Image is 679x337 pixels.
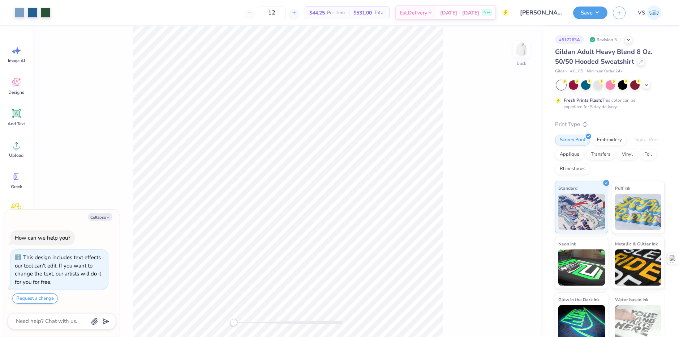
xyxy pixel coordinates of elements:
button: Request a change [12,293,58,304]
div: Rhinestones [555,164,590,174]
span: Glow in the Dark Ink [558,296,600,303]
img: Neon Ink [558,249,605,286]
span: Designs [8,89,24,95]
span: $531.00 [353,9,372,17]
span: Puff Ink [615,184,630,192]
div: This design includes text effects our tool can't edit. If you want to change the text, our artist... [15,254,101,286]
div: Revision 3 [588,35,621,44]
div: Foil [640,149,657,160]
span: $44.25 [309,9,325,17]
span: Total [374,9,385,17]
button: Collapse [88,213,112,221]
div: This color can be expedited for 5 day delivery. [564,97,653,110]
span: Est. Delivery [400,9,427,17]
span: Image AI [8,58,25,64]
div: Vinyl [617,149,637,160]
span: Upload [9,152,23,158]
div: How can we help you? [15,234,70,241]
div: Accessibility label [230,319,237,326]
span: Add Text [8,121,25,127]
div: Digital Print [629,135,664,146]
div: Applique [555,149,584,160]
div: Screen Print [555,135,590,146]
span: Standard [558,184,577,192]
span: Per Item [327,9,345,17]
img: Volodymyr Sobko [647,5,661,20]
strong: Fresh Prints Flash: [564,97,602,103]
span: Free [484,10,490,15]
img: Metallic & Glitter Ink [615,249,662,286]
span: Minimum Order: 24 + [587,68,623,75]
span: [DATE] - [DATE] [440,9,479,17]
img: Standard [558,194,605,230]
div: # 517263A [555,35,584,44]
a: VS [635,5,665,20]
span: Greek [11,184,22,190]
span: Metallic & Glitter Ink [615,240,658,248]
div: Back [517,60,526,67]
span: Gildan [555,68,567,75]
span: VS [638,9,645,17]
img: Back [514,42,529,56]
input: Untitled Design [515,5,568,20]
div: Print Type [555,120,665,129]
span: Neon Ink [558,240,576,248]
div: Embroidery [592,135,627,146]
div: Transfers [586,149,615,160]
span: Gildan Adult Heavy Blend 8 Oz. 50/50 Hooded Sweatshirt [555,47,652,66]
span: Water based Ink [615,296,648,303]
button: Save [573,7,607,19]
img: Puff Ink [615,194,662,230]
span: # G185 [570,68,583,75]
input: – – [258,6,286,19]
